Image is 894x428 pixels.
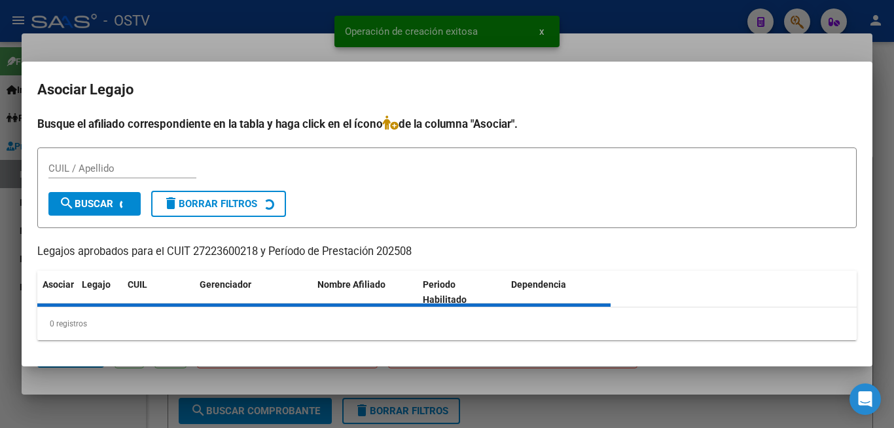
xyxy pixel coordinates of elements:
datatable-header-cell: Dependencia [506,271,611,314]
datatable-header-cell: Periodo Habilitado [418,271,506,314]
p: Legajos aprobados para el CUIT 27223600218 y Período de Prestación 202508 [37,244,857,260]
datatable-header-cell: Asociar [37,271,77,314]
span: Nombre Afiliado [317,279,385,290]
button: Borrar Filtros [151,191,286,217]
h2: Asociar Legajo [37,77,857,102]
span: Asociar [43,279,74,290]
span: CUIL [128,279,147,290]
div: 0 registros [37,307,857,340]
span: Gerenciador [200,279,251,290]
span: Periodo Habilitado [423,279,467,305]
datatable-header-cell: CUIL [122,271,194,314]
mat-icon: delete [163,195,179,211]
datatable-header-cell: Nombre Afiliado [312,271,418,314]
datatable-header-cell: Legajo [77,271,122,314]
span: Dependencia [511,279,566,290]
div: Open Intercom Messenger [849,383,881,415]
h4: Busque el afiliado correspondiente en la tabla y haga click en el ícono de la columna "Asociar". [37,115,857,132]
span: Buscar [59,198,113,210]
button: Buscar [48,192,141,216]
span: Borrar Filtros [163,198,257,210]
datatable-header-cell: Gerenciador [194,271,312,314]
span: Legajo [82,279,111,290]
mat-icon: search [59,195,75,211]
